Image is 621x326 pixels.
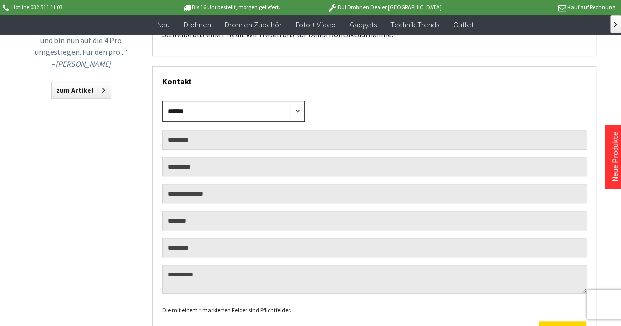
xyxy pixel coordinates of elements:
[1,1,154,13] p: Hotline 032 511 11 03
[157,20,170,29] span: Neu
[308,1,461,13] p: DJI Drohnen Dealer [GEOGRAPHIC_DATA]
[32,23,130,70] p: „Hatte bisher die Mavic 3 Pro und bin nun auf die 4 Pro umgestiegen. Für den pro...“ –
[446,15,480,35] a: Outlet
[225,20,282,29] span: Drohnen Zubehör
[289,15,342,35] a: Foto + Video
[614,22,617,27] span: 
[51,82,111,99] a: zum Artikel
[150,15,177,35] a: Neu
[162,304,586,316] div: Die mit einem * markierten Felder sind Pflichtfelder.
[218,15,289,35] a: Drohnen Zubehör
[296,20,335,29] span: Foto + Video
[461,1,615,13] p: Kauf auf Rechnung
[162,28,586,40] p: Schreibe uns eine E-Mail. Wir freuen uns auf Deine Kontaktaufnahme.
[155,1,308,13] p: Bis 16 Uhr bestellt, morgen geliefert.
[55,59,111,69] em: [PERSON_NAME]
[349,20,376,29] span: Gadgets
[162,67,586,91] div: Kontakt
[610,132,620,182] a: Neue Produkte
[342,15,383,35] a: Gadgets
[453,20,473,29] span: Outlet
[383,15,446,35] a: Technik-Trends
[184,20,211,29] span: Drohnen
[390,20,439,29] span: Technik-Trends
[177,15,218,35] a: Drohnen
